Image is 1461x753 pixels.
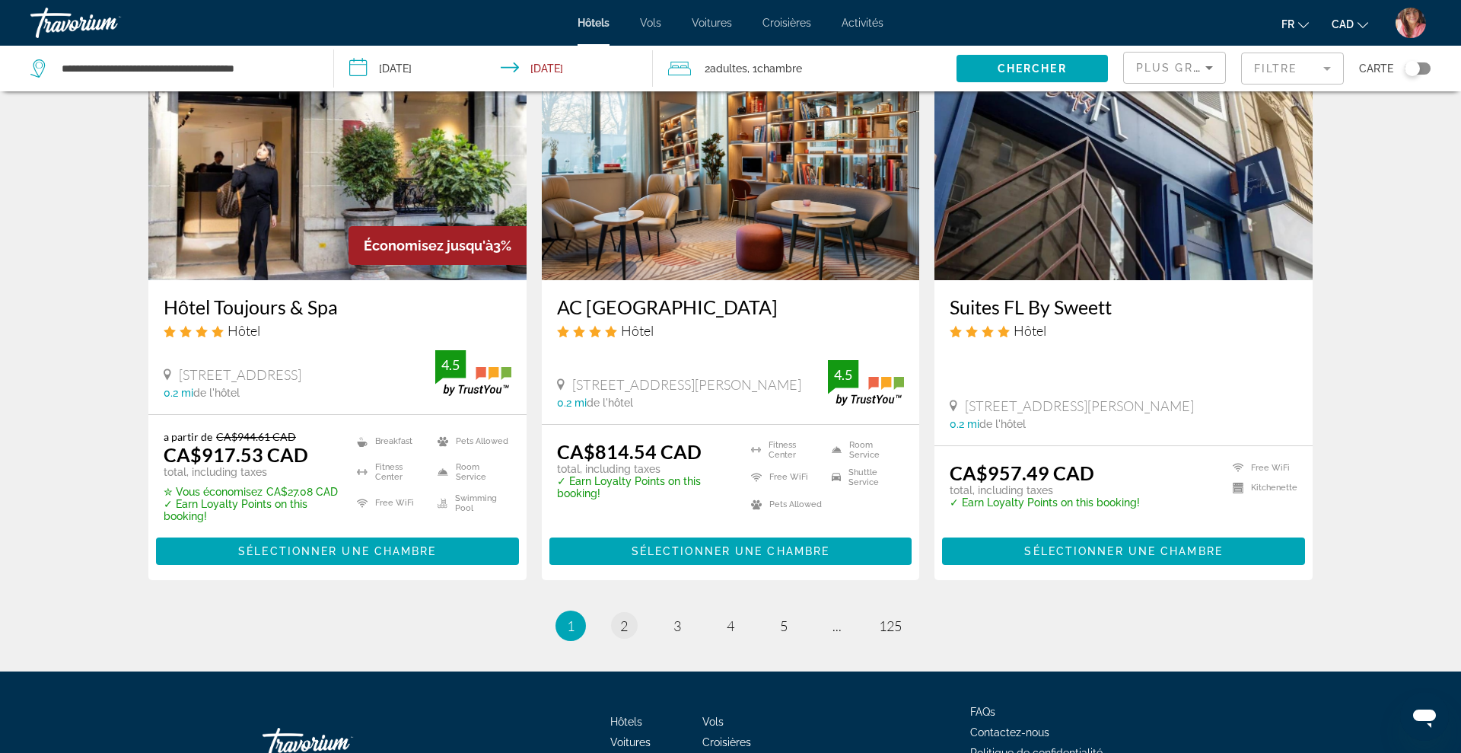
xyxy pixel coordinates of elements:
span: Hôtel [1014,322,1046,339]
a: Sélectionner une chambre [156,541,519,557]
span: Activités [842,17,883,29]
button: Travelers: 2 adults, 0 children [653,46,956,91]
div: 4 star Hotel [557,322,905,339]
a: Voitures [610,736,651,748]
span: Carte [1359,58,1393,79]
div: 4.5 [435,356,466,374]
p: total, including taxes [557,463,732,475]
span: de l'hôtel [587,397,633,409]
li: Room Service [824,440,905,460]
a: Vols [640,17,661,29]
p: CA$27.08 CAD [164,486,338,498]
nav: Pagination [148,611,1313,641]
span: 2 [705,58,747,79]
span: 0.2 mi [557,397,587,409]
li: Pets Allowed [430,430,511,453]
span: fr [1281,18,1294,30]
span: ✮ Vous économisez [164,486,263,498]
span: Hôtels [610,716,642,728]
li: Fitness Center [743,440,824,460]
div: 4 star Hotel [164,322,511,339]
button: Filter [1241,52,1344,85]
span: Voitures [692,17,732,29]
li: Free WiFi [1225,461,1297,474]
button: Toggle map [1393,62,1431,75]
li: Room Service [430,461,511,483]
img: Hotel image [934,37,1313,280]
button: Sélectionner une chambre [942,538,1305,565]
li: Fitness Center [349,461,430,483]
span: 0.2 mi [164,387,193,399]
span: 5 [780,617,788,634]
li: Free WiFi [349,491,430,514]
mat-select: Sort by [1136,59,1213,77]
a: Sélectionner une chambre [942,541,1305,557]
img: trustyou-badge.svg [828,360,904,405]
span: Économisez jusqu'à [364,238,493,254]
img: Hotel image [542,37,920,280]
p: ✓ Earn Loyalty Points on this booking! [950,496,1140,509]
span: Adultes [710,62,747,75]
p: total, including taxes [164,466,338,478]
span: , 1 [747,58,802,79]
div: 4 star Hotel [950,322,1297,339]
span: Sélectionner une chambre [1024,545,1222,557]
span: FAQs [970,706,995,718]
button: Check-in date: Nov 28, 2025 Check-out date: Nov 30, 2025 [334,46,653,91]
span: [STREET_ADDRESS][PERSON_NAME] [965,397,1194,414]
span: ... [832,617,842,634]
span: 2 [620,617,628,634]
button: Chercher [956,55,1108,82]
div: 3% [349,226,527,265]
button: Sélectionner une chambre [549,538,912,565]
span: [STREET_ADDRESS][PERSON_NAME] [572,376,801,393]
a: Suites FL By Sweett [950,295,1297,318]
a: Hôtels [578,17,610,29]
ins: CA$814.54 CAD [557,440,702,463]
li: Kitchenette [1225,481,1297,494]
div: 4.5 [828,365,858,384]
a: Hôtel Toujours & Spa [164,295,511,318]
p: ✓ Earn Loyalty Points on this booking! [164,498,338,522]
li: Breakfast [349,430,430,453]
a: Contactez-nous [970,726,1049,739]
del: CA$944.61 CAD [216,430,296,443]
span: Plus grandes économies [1136,62,1318,74]
span: [STREET_ADDRESS] [179,366,301,383]
a: Croisières [702,736,751,748]
button: Sélectionner une chambre [156,538,519,565]
span: 125 [879,617,902,634]
ins: CA$957.49 CAD [950,461,1094,484]
a: Croisières [762,17,811,29]
button: User Menu [1391,7,1431,39]
span: Hôtel [228,322,260,339]
span: Chercher [998,62,1067,75]
img: trustyou-badge.svg [435,350,511,395]
p: total, including taxes [950,484,1140,496]
span: Sélectionner une chambre [632,545,829,557]
span: 0.2 mi [950,418,979,430]
img: Z [1396,8,1426,38]
ins: CA$917.53 CAD [164,443,308,466]
a: Hotel image [148,37,527,280]
span: de l'hôtel [979,418,1026,430]
a: Vols [702,716,724,728]
p: ✓ Earn Loyalty Points on this booking! [557,475,732,499]
span: de l'hôtel [193,387,240,399]
button: Change language [1281,13,1309,35]
iframe: Bouton de lancement de la fenêtre de messagerie [1400,692,1449,741]
span: CAD [1332,18,1354,30]
span: Chambre [757,62,802,75]
span: Hôtel [621,322,654,339]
